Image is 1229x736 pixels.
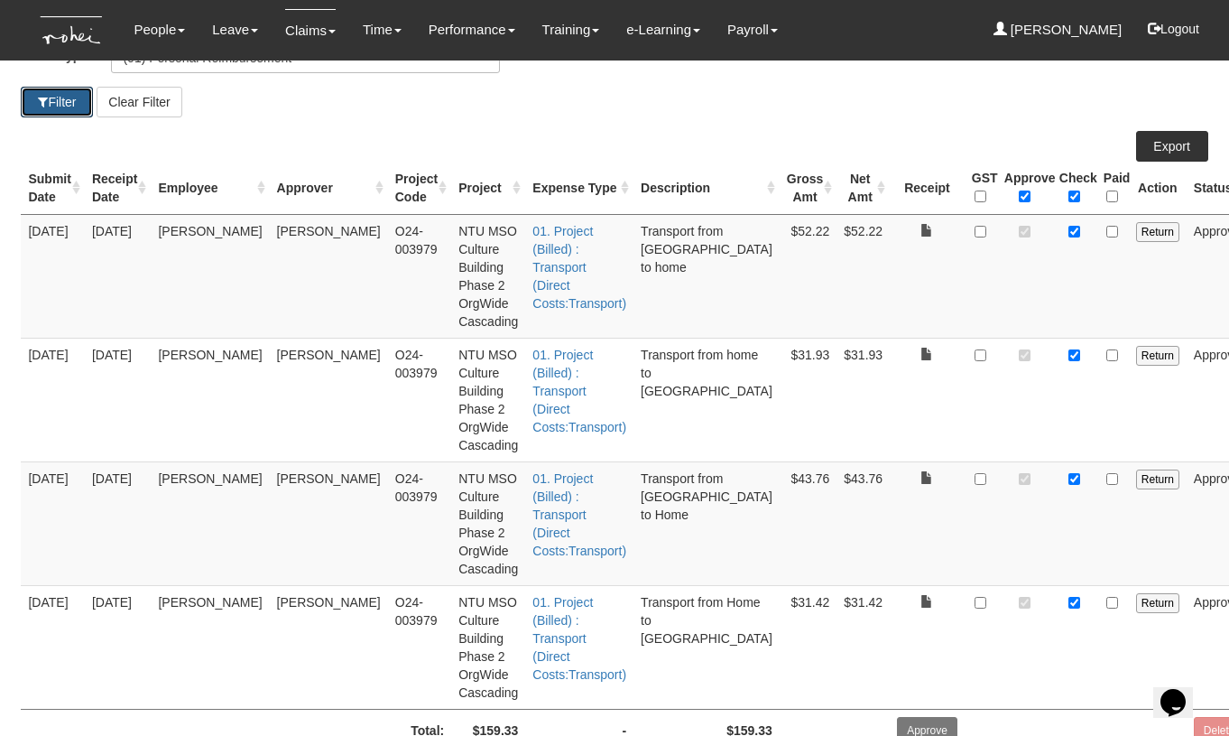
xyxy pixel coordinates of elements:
[270,585,388,709] td: [PERSON_NAME]
[21,87,93,117] button: Filter
[21,338,84,461] td: [DATE]
[997,162,1052,215] th: Approve
[270,461,388,585] td: [PERSON_NAME]
[993,9,1123,51] a: [PERSON_NAME]
[388,338,451,461] td: O24-003979
[85,461,152,585] td: [DATE]
[532,595,626,682] a: 01. Project (Billed) : Transport (Direct Costs:Transport)
[451,585,525,709] td: NTU MSO Culture Building Phase 2 OrgWide Cascading
[151,338,269,461] td: [PERSON_NAME]
[151,214,269,338] td: [PERSON_NAME]
[1136,593,1179,613] input: Return
[21,585,84,709] td: [DATE]
[890,162,965,215] th: Receipt
[532,471,626,558] a: 01. Project (Billed) : Transport (Direct Costs:Transport)
[532,224,626,311] a: 01. Project (Billed) : Transport (Direct Costs:Transport)
[270,214,388,338] td: [PERSON_NAME]
[836,162,890,215] th: Net Amt : activate to sort column ascending
[451,214,525,338] td: NTU MSO Culture Building Phase 2 OrgWide Cascading
[633,585,780,709] td: Transport from Home to [GEOGRAPHIC_DATA]
[85,585,152,709] td: [DATE]
[1129,162,1187,215] th: Action
[151,162,269,215] th: Employee : activate to sort column ascending
[1136,222,1179,242] input: Return
[780,461,836,585] td: $43.76
[429,9,515,51] a: Performance
[388,214,451,338] td: O24-003979
[633,461,780,585] td: Transport from [GEOGRAPHIC_DATA] to Home
[85,162,152,215] th: Receipt Date : activate to sort column ascending
[451,461,525,585] td: NTU MSO Culture Building Phase 2 OrgWide Cascading
[21,461,84,585] td: [DATE]
[780,338,836,461] td: $31.93
[1136,470,1179,489] input: Return
[151,461,269,585] td: [PERSON_NAME]
[542,9,600,51] a: Training
[134,9,186,51] a: People
[836,585,890,709] td: $31.42
[270,338,388,461] td: [PERSON_NAME]
[85,338,152,461] td: [DATE]
[525,162,633,215] th: Expense Type : activate to sort column ascending
[780,162,836,215] th: Gross Amt : activate to sort column ascending
[633,338,780,461] td: Transport from home to [GEOGRAPHIC_DATA]
[270,162,388,215] th: Approver : activate to sort column ascending
[97,87,181,117] button: Clear Filter
[1096,162,1129,215] th: Paid
[965,162,997,215] th: GST
[1052,162,1096,215] th: Check
[836,461,890,585] td: $43.76
[836,214,890,338] td: $52.22
[633,162,780,215] th: Description : activate to sort column ascending
[1153,664,1211,718] iframe: chat widget
[727,9,778,51] a: Payroll
[836,338,890,461] td: $31.93
[388,461,451,585] td: O24-003979
[1135,7,1212,51] button: Logout
[285,9,336,51] a: Claims
[780,585,836,709] td: $31.42
[1136,131,1208,162] a: Export
[388,585,451,709] td: O24-003979
[388,162,451,215] th: Project Code : activate to sort column ascending
[85,214,152,338] td: [DATE]
[451,338,525,461] td: NTU MSO Culture Building Phase 2 OrgWide Cascading
[626,9,700,51] a: e-Learning
[633,214,780,338] td: Transport from [GEOGRAPHIC_DATA] to home
[212,9,258,51] a: Leave
[1136,346,1179,366] input: Return
[363,9,402,51] a: Time
[451,162,525,215] th: Project : activate to sort column ascending
[21,162,84,215] th: Submit Date : activate to sort column ascending
[780,214,836,338] td: $52.22
[532,348,626,434] a: 01. Project (Billed) : Transport (Direct Costs:Transport)
[21,214,84,338] td: [DATE]
[151,585,269,709] td: [PERSON_NAME]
